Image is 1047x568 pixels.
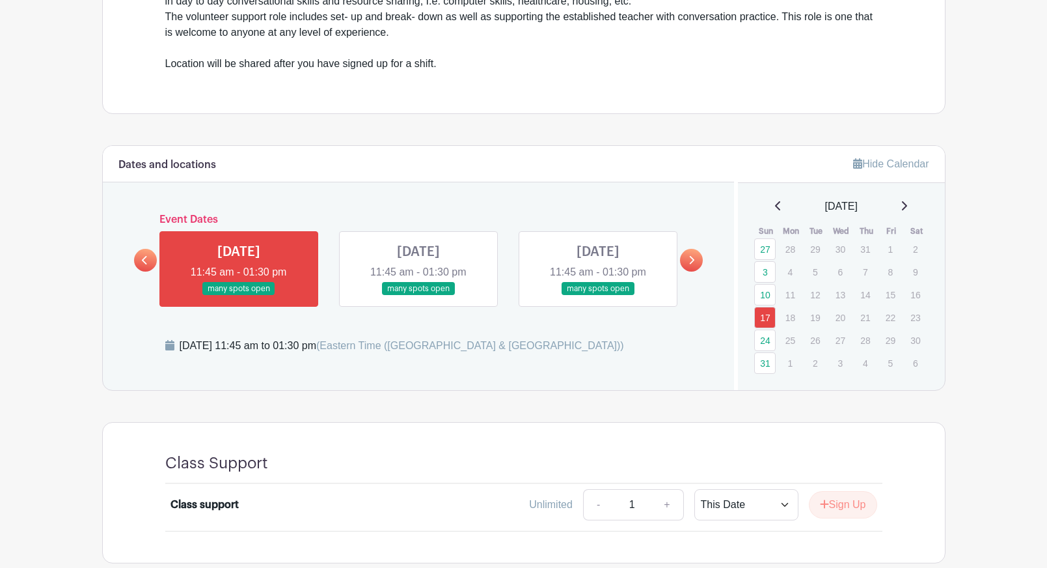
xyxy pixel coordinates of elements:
th: Wed [829,225,854,238]
p: 9 [904,262,926,282]
p: 14 [854,285,876,305]
p: 31 [854,239,876,259]
p: 11 [780,285,801,305]
p: 18 [780,307,801,328]
span: (Eastern Time ([GEOGRAPHIC_DATA] & [GEOGRAPHIC_DATA])) [316,340,624,351]
th: Tue [804,225,829,238]
p: 7 [854,262,876,282]
p: 12 [804,285,826,305]
p: 13 [830,285,851,305]
p: 28 [854,330,876,350]
p: 4 [780,262,801,282]
a: 10 [754,284,776,305]
p: 6 [830,262,851,282]
p: 29 [880,330,901,350]
h6: Dates and locations [118,159,216,171]
th: Mon [779,225,804,238]
p: 26 [804,330,826,350]
a: 24 [754,330,776,351]
p: 1 [780,353,801,373]
p: 23 [904,307,926,328]
p: 22 [880,307,901,328]
a: 17 [754,307,776,328]
p: 28 [780,239,801,259]
div: Class support [170,497,239,513]
th: Thu [854,225,879,238]
a: + [651,489,683,520]
p: 3 [830,353,851,373]
p: 1 [880,239,901,259]
p: 8 [880,262,901,282]
p: 21 [854,307,876,328]
p: 30 [904,330,926,350]
div: [DATE] 11:45 am to 01:30 pm [180,338,624,354]
p: 25 [780,330,801,350]
p: 6 [904,353,926,373]
th: Sun [754,225,779,238]
span: [DATE] [825,199,858,214]
p: 5 [880,353,901,373]
a: - [583,489,613,520]
th: Fri [879,225,904,238]
a: 31 [754,352,776,374]
p: 2 [904,239,926,259]
h6: Event Dates [157,214,681,226]
p: 27 [830,330,851,350]
p: 20 [830,307,851,328]
th: Sat [904,225,929,238]
a: 3 [754,261,776,283]
div: Unlimited [529,497,573,513]
p: 2 [804,353,826,373]
p: 19 [804,307,826,328]
button: Sign Up [809,491,877,518]
h4: Class Support [165,454,268,473]
p: 16 [904,285,926,305]
a: Hide Calendar [853,158,929,169]
p: 5 [804,262,826,282]
p: 4 [854,353,876,373]
a: 27 [754,238,776,260]
p: 15 [880,285,901,305]
p: 29 [804,239,826,259]
p: 30 [830,239,851,259]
